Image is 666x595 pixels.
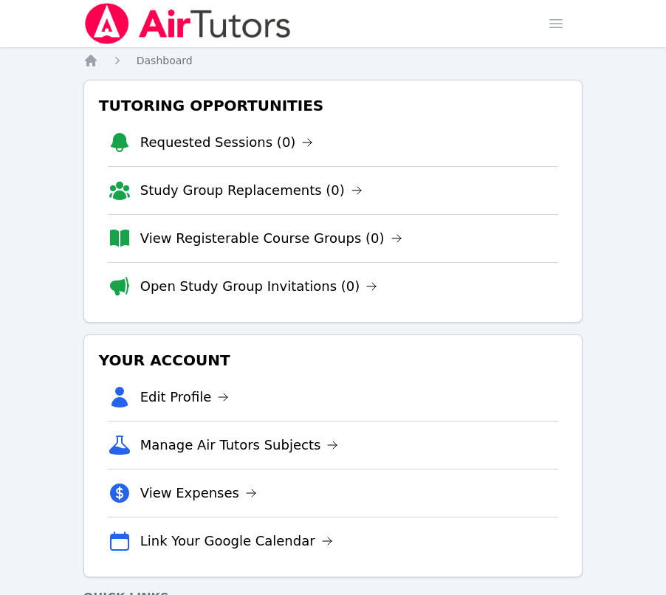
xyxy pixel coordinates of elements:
[96,347,571,374] h3: Your Account
[140,180,363,201] a: Study Group Replacements (0)
[83,53,583,68] nav: Breadcrumb
[137,53,193,68] a: Dashboard
[140,483,257,503] a: View Expenses
[83,3,292,44] img: Air Tutors
[96,92,571,119] h3: Tutoring Opportunities
[140,276,378,297] a: Open Study Group Invitations (0)
[140,387,230,407] a: Edit Profile
[140,531,333,551] a: Link Your Google Calendar
[137,55,193,66] span: Dashboard
[140,132,314,153] a: Requested Sessions (0)
[140,228,402,249] a: View Registerable Course Groups (0)
[140,435,339,455] a: Manage Air Tutors Subjects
